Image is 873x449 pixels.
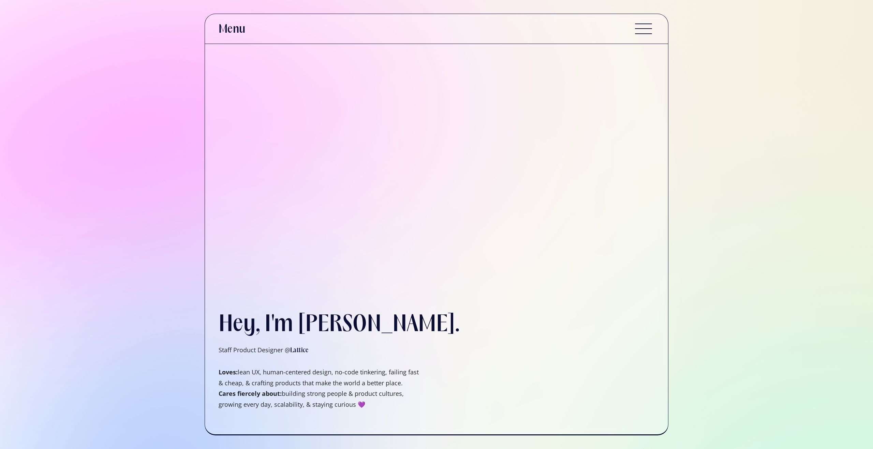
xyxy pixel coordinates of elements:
a: Menu [205,14,668,44]
a: Lattice [290,347,309,354]
h1: Hey, I'm [PERSON_NAME]. [219,311,459,339]
h1: Staff Product Designer @ ‍ lean UX, human-centered design, no-code tinkering, failing fast & chea... [219,345,423,410]
strong: Cares fiercely about: [219,389,282,398]
h3: Menu [219,22,246,37]
strong: Loves: [219,368,238,376]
